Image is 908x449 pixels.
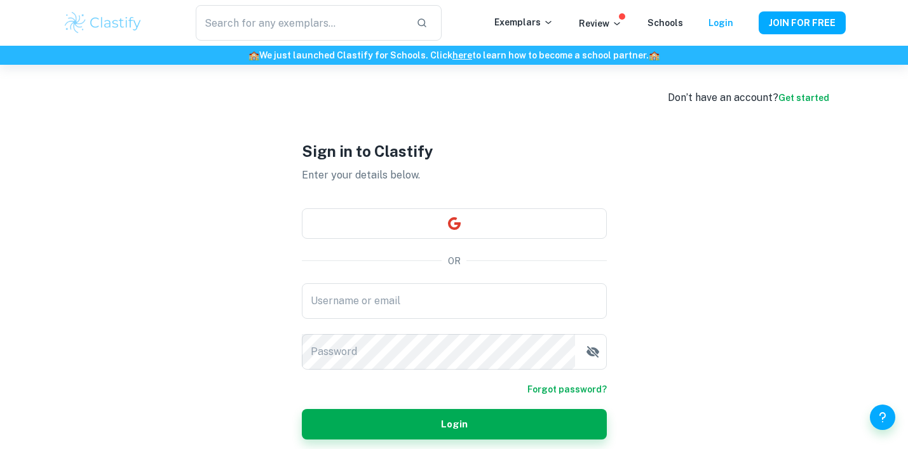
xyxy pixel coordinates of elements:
[452,50,472,60] a: here
[759,11,846,34] button: JOIN FOR FREE
[527,382,607,396] a: Forgot password?
[196,5,405,41] input: Search for any exemplars...
[63,10,144,36] img: Clastify logo
[708,18,733,28] a: Login
[302,409,607,439] button: Login
[668,90,829,105] div: Don’t have an account?
[494,15,553,29] p: Exemplars
[579,17,622,30] p: Review
[448,254,461,268] p: OR
[302,168,607,183] p: Enter your details below.
[647,18,683,28] a: Schools
[3,48,905,62] h6: We just launched Clastify for Schools. Click to learn how to become a school partner.
[778,93,829,103] a: Get started
[870,405,895,430] button: Help and Feedback
[649,50,660,60] span: 🏫
[248,50,259,60] span: 🏫
[302,140,607,163] h1: Sign in to Clastify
